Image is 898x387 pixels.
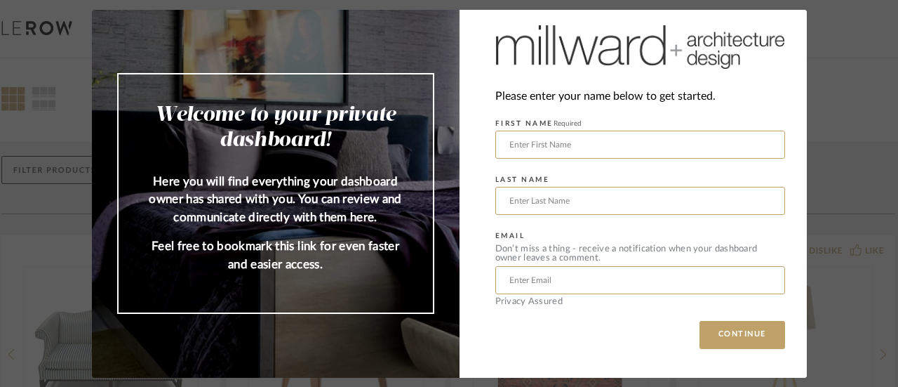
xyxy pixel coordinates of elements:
input: Enter Last Name [495,187,785,215]
span: Required [554,120,582,127]
button: CONTINUE [699,321,785,349]
p: Feel free to bookmark this link for even faster and easier access. [147,237,405,273]
div: Don’t miss a thing - receive a notification when your dashboard owner leaves a comment. [495,244,785,263]
div: Please enter your name below to get started. [495,87,785,106]
input: Enter Email [495,266,785,294]
input: Enter First Name [495,131,785,159]
label: EMAIL [495,232,525,240]
h2: Welcome to your private dashboard! [147,103,405,153]
p: Here you will find everything your dashboard owner has shared with you. You can review and commun... [147,173,405,227]
div: Privacy Assured [495,297,785,306]
label: FIRST NAME [495,119,582,128]
label: LAST NAME [495,176,550,184]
